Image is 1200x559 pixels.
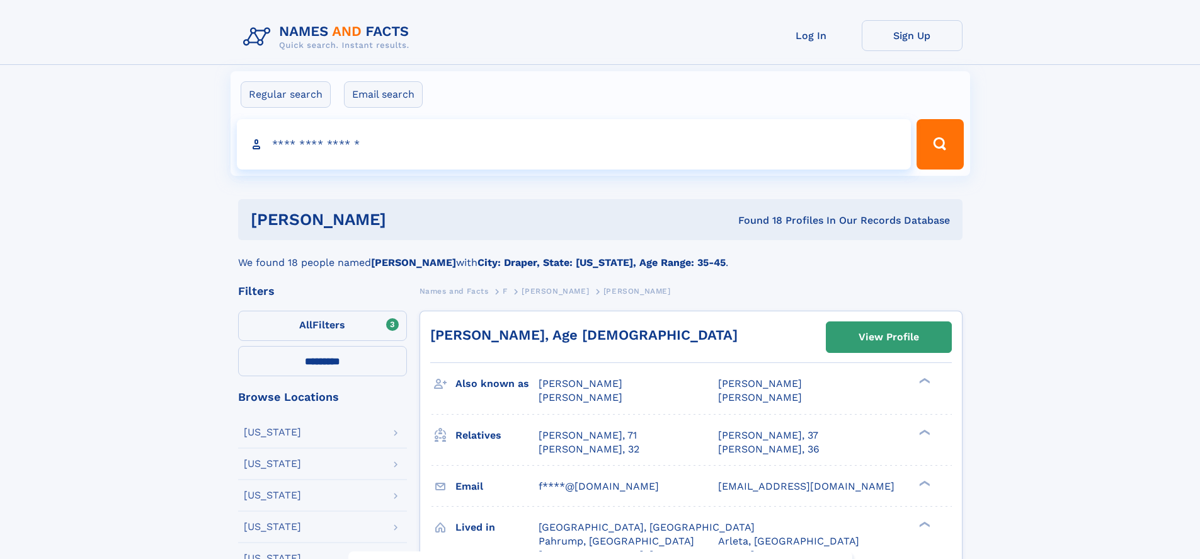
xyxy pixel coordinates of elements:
b: City: Draper, State: [US_STATE], Age Range: 35-45 [477,256,726,268]
a: Sign Up [862,20,963,51]
span: All [299,319,312,331]
span: F [503,287,508,296]
div: View Profile [859,323,919,352]
span: Pahrump, [GEOGRAPHIC_DATA] [539,535,694,547]
div: [US_STATE] [244,459,301,469]
h3: Also known as [455,373,539,395]
button: Search Button [917,119,963,170]
a: [PERSON_NAME], 71 [539,429,637,442]
span: [PERSON_NAME] [539,391,622,403]
h3: Email [455,476,539,497]
div: [US_STATE] [244,522,301,532]
div: ❯ [916,377,931,385]
div: ❯ [916,428,931,436]
div: ❯ [916,520,931,528]
span: [PERSON_NAME] [539,377,622,389]
a: [PERSON_NAME], 32 [539,442,639,456]
div: We found 18 people named with . [238,240,963,270]
label: Regular search [241,81,331,108]
a: [PERSON_NAME], 36 [718,442,820,456]
a: [PERSON_NAME] [522,283,589,299]
img: Logo Names and Facts [238,20,420,54]
a: Names and Facts [420,283,489,299]
div: Filters [238,285,407,297]
span: [EMAIL_ADDRESS][DOMAIN_NAME] [718,480,894,492]
a: F [503,283,508,299]
div: ❯ [916,479,931,487]
a: Log In [761,20,862,51]
label: Email search [344,81,423,108]
h3: Relatives [455,425,539,446]
h1: [PERSON_NAME] [251,212,563,228]
a: [PERSON_NAME], Age [DEMOGRAPHIC_DATA] [430,327,738,343]
span: [GEOGRAPHIC_DATA], [GEOGRAPHIC_DATA] [539,521,755,533]
div: Browse Locations [238,391,407,403]
span: [PERSON_NAME] [718,377,802,389]
span: [PERSON_NAME] [603,287,671,296]
label: Filters [238,311,407,341]
input: search input [237,119,911,170]
span: [PERSON_NAME] [718,391,802,403]
div: [US_STATE] [244,427,301,437]
div: Found 18 Profiles In Our Records Database [562,214,950,228]
b: [PERSON_NAME] [371,256,456,268]
span: Arleta, [GEOGRAPHIC_DATA] [718,535,859,547]
a: View Profile [826,322,951,352]
div: [US_STATE] [244,490,301,500]
h3: Lived in [455,517,539,538]
span: [PERSON_NAME] [522,287,589,296]
a: [PERSON_NAME], 37 [718,429,818,442]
